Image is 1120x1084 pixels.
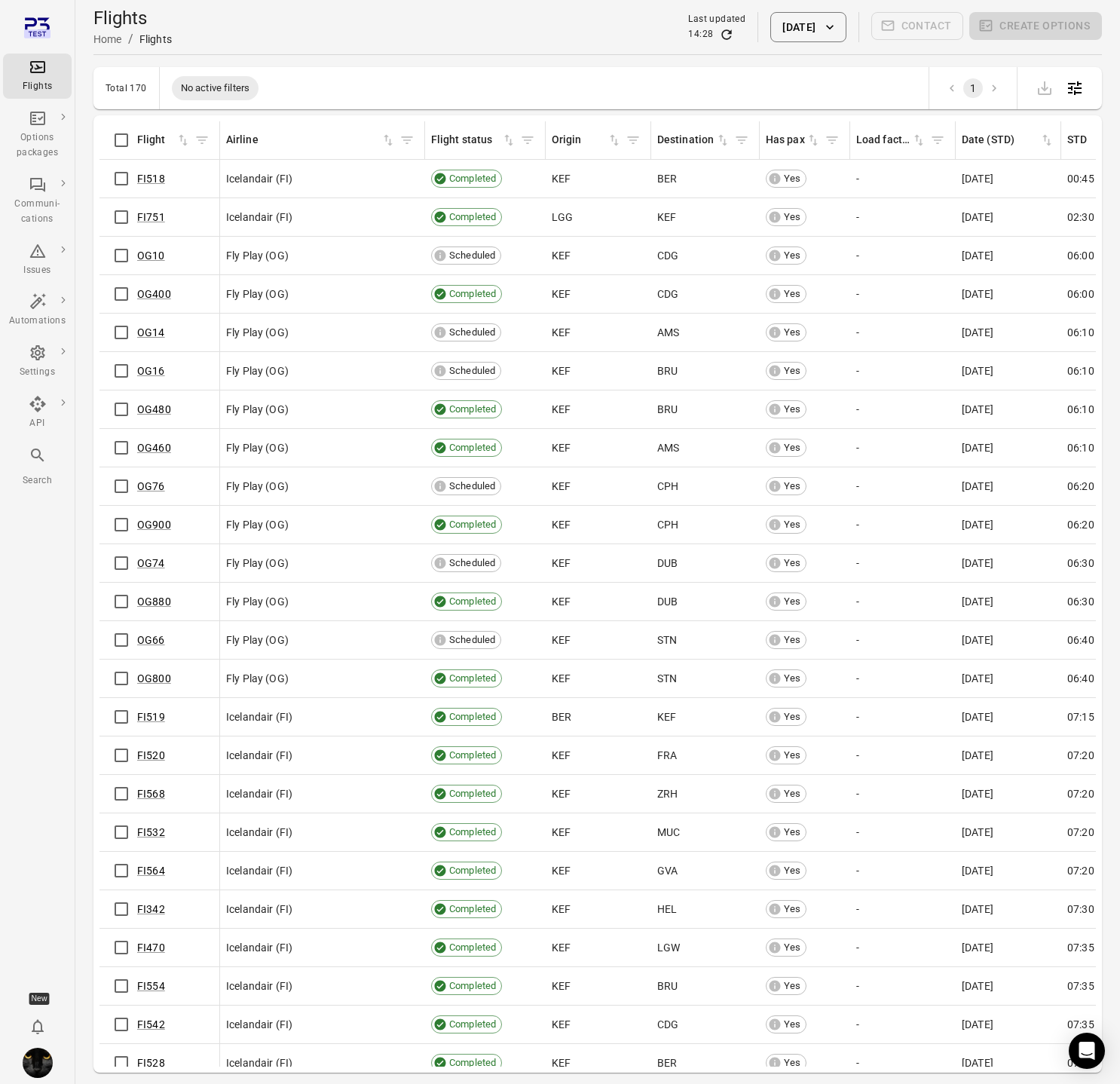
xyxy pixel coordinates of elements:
div: - [856,863,950,878]
span: Yes [779,594,806,609]
span: 06:20 [1067,517,1094,532]
span: No active filters [172,81,259,96]
span: [DATE] [962,248,993,263]
a: FI554 [137,980,165,992]
span: Yes [779,709,806,724]
button: Filter by load factor [926,129,949,152]
span: Destination [657,132,730,149]
a: FI518 [137,173,165,185]
div: - [856,1017,950,1032]
a: Automations [3,288,72,333]
div: API [9,416,66,431]
span: BER [657,1055,677,1070]
span: DUB [657,556,678,571]
span: 06:10 [1067,363,1094,378]
span: Icelandair (FI) [226,210,292,225]
span: Flight [137,132,191,149]
span: KEF [552,902,571,917]
span: 06:00 [1067,248,1094,263]
span: 06:10 [1067,440,1094,455]
span: 06:40 [1067,671,1094,686]
span: Yes [779,479,806,494]
span: 02:30 [1067,210,1094,225]
span: [DATE] [962,709,993,724]
span: Completed [444,825,501,840]
span: CDG [657,286,678,302]
span: BRU [657,363,678,378]
span: KEF [552,863,571,878]
span: AMS [657,440,679,455]
span: [DATE] [962,1017,993,1032]
button: Filter by destination [730,129,753,152]
a: FI751 [137,211,165,223]
div: Date (STD) [962,132,1039,149]
span: BER [657,171,677,186]
span: [DATE] [962,440,993,455]
span: 07:15 [1067,709,1094,724]
span: Icelandair (FI) [226,709,292,724]
button: Notifications [23,1012,53,1042]
span: KEF [552,1017,571,1032]
div: - [856,594,950,609]
span: KEF [552,825,571,840]
a: FI342 [137,903,165,915]
span: [DATE] [962,556,993,571]
button: Search [3,442,72,492]
span: Icelandair (FI) [226,863,292,878]
div: - [856,825,950,840]
div: - [856,171,950,186]
span: Yes [779,440,806,455]
span: Icelandair (FI) [226,786,292,801]
span: 07:30 [1067,902,1094,917]
div: - [856,440,950,455]
span: KEF [552,786,571,801]
span: Fly Play (OG) [226,517,289,532]
span: MUC [657,825,680,840]
span: Fly Play (OG) [226,671,289,686]
li: / [128,30,133,48]
span: 06:00 [1067,286,1094,302]
a: OG880 [137,596,171,608]
span: Scheduled [444,632,500,648]
span: KEF [552,748,571,763]
span: [DATE] [962,632,993,648]
span: Scheduled [444,479,500,494]
div: - [856,1055,950,1070]
span: LGG [552,210,573,225]
span: Has pax [766,132,821,149]
a: OG76 [137,480,165,492]
span: HEL [657,902,677,917]
span: Fly Play (OG) [226,248,289,263]
span: Completed [444,171,501,186]
div: Has pax [766,132,806,149]
span: Completed [444,517,501,532]
span: [DATE] [962,671,993,686]
span: Completed [444,902,501,917]
span: 06:20 [1067,479,1094,494]
a: Flights [3,54,72,99]
span: KEF [552,594,571,609]
span: KEF [552,171,571,186]
img: images [23,1048,53,1078]
div: - [856,286,950,302]
span: CDG [657,1017,678,1032]
span: STN [657,632,677,648]
span: Yes [779,517,806,532]
span: LGW [657,940,680,955]
span: BER [552,709,571,724]
span: Filter by flight status [516,129,539,152]
a: FI564 [137,865,165,877]
span: 06:10 [1067,402,1094,417]
span: Completed [444,210,501,225]
span: Completed [444,286,501,302]
span: Icelandair (FI) [226,1017,292,1032]
span: [DATE] [962,825,993,840]
span: Scheduled [444,248,500,263]
span: Yes [779,325,806,340]
span: Icelandair (FI) [226,171,292,186]
span: 07:35 [1067,940,1094,955]
span: KEF [552,556,571,571]
span: 07:35 [1067,1055,1094,1070]
a: OG10 [137,250,165,262]
span: Origin [552,132,622,149]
